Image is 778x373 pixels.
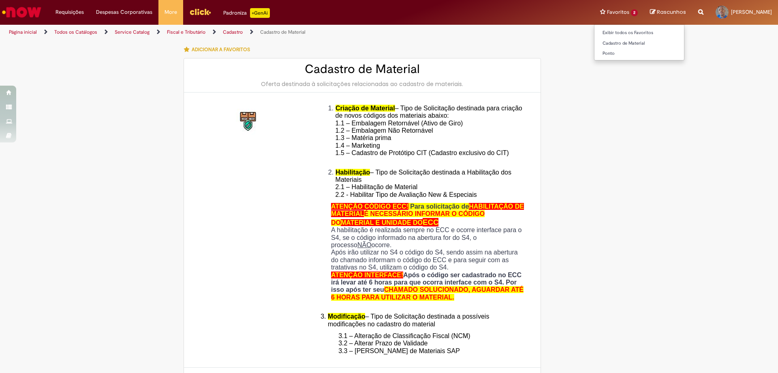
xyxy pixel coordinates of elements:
span: – Tipo de Solicitação destinada a Habilitação dos Materiais 2.1 – Habilitação de Material 2.2 - H... [336,169,511,198]
span: Habilitação [336,169,370,176]
span: HABILITAÇÃO DE MATERIAL [331,203,524,217]
span: Modificação [328,313,365,320]
span: Adicionar a Favoritos [192,46,250,53]
div: Padroniza [223,8,270,18]
span: Para solicitação de [410,203,469,210]
span: More [165,8,177,16]
a: Exibir todos os Favoritos [594,28,684,37]
ul: Trilhas de página [6,25,513,40]
a: Página inicial [9,29,37,35]
button: Adicionar a Favoritos [184,41,254,58]
a: Service Catalog [115,29,150,35]
span: 2 [631,9,638,16]
span: Requisições [56,8,84,16]
span: Despesas Corporativas [96,8,152,16]
p: Após irão utilizar no S4 o código do S4, sendo assim na abertura do chamado informam o código do ... [331,249,526,271]
span: ATENÇÃO INTERFACE! [331,272,403,278]
span: – Tipo de Solicitação destinada para criação de novos códigos dos materiais abaixo: 1.1 – Embalag... [336,105,522,164]
span: MATERIAL E UNIDADE DO [341,219,423,226]
strong: Após o código ser cadastrado no ECC irá levar até 6 horas para que ocorra interface com o S4. Por... [331,272,524,301]
p: A habilitação é realizada sempre no ECC e ocorre interface para o S4, se o código informado na ab... [331,226,526,249]
span: 3.1 – Alteração de Classificação Fiscal (NCM) 3.2 – Alterar Prazo de Validade 3.3 – [PERSON_NAME]... [338,332,470,354]
ul: Favoritos [594,24,684,60]
a: Cadastro de Material [594,39,684,48]
span: ECC [423,218,438,226]
span: [PERSON_NAME] [731,9,772,15]
h2: Cadastro de Material [192,63,532,76]
a: Cadastro de Material [260,29,306,35]
a: Ponto [594,49,684,58]
span: ATENÇÃO CÓDIGO ECC! [331,203,408,210]
span: Favoritos [607,8,629,16]
a: Rascunhos [650,9,686,16]
span: É NECESSÁRIO INFORMAR O CÓDIGO DO [331,210,485,226]
img: Cadastro de Material [236,109,262,135]
span: Rascunhos [657,8,686,16]
li: – Tipo de Solicitação destinada a possíveis modificações no cadastro do material [328,313,526,328]
img: ServiceNow [1,4,43,20]
p: +GenAi [250,8,270,18]
a: Fiscal e Tributário [167,29,205,35]
span: Criação de Material [336,105,395,112]
a: Cadastro [223,29,243,35]
span: CHAMADO SOLUCIONADO, AGUARDAR ATÉ 6 HORAS PARA UTILIZAR O MATERIAL. [331,286,524,300]
img: click_logo_yellow_360x200.png [189,6,211,18]
a: Todos os Catálogos [54,29,97,35]
div: Oferta destinada à solicitações relacionadas ao cadastro de materiais. [192,80,532,88]
u: NÃO [357,241,372,248]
